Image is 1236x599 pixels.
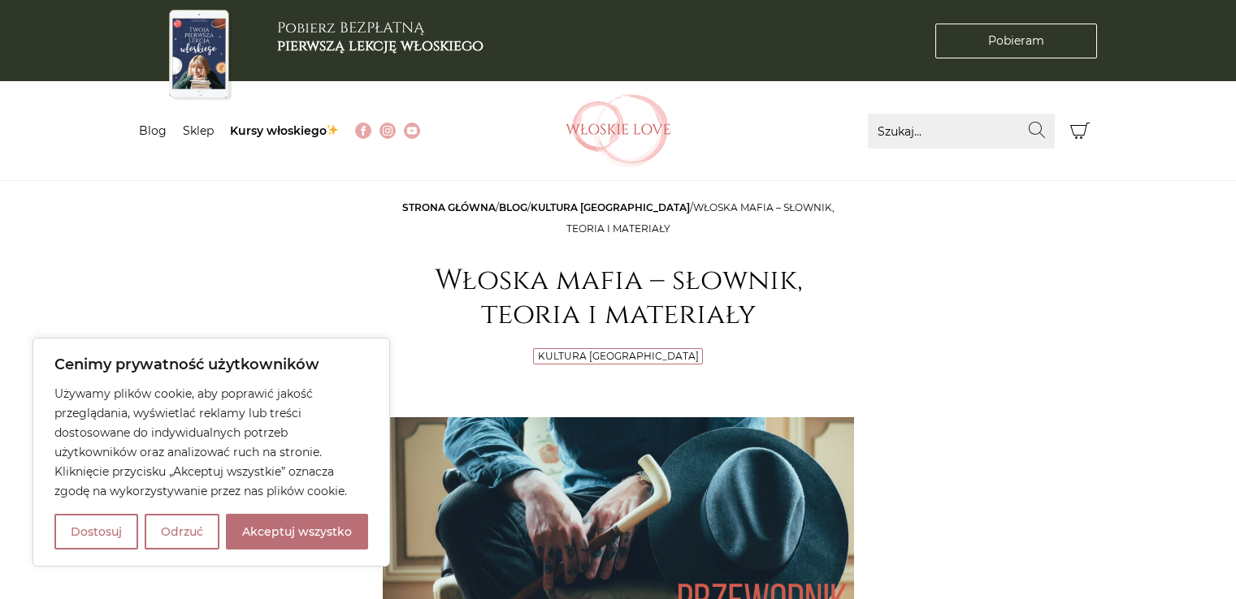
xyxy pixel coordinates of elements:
span: Pobieram [988,32,1044,50]
p: Cenimy prywatność użytkowników [54,355,368,374]
a: Kultura [GEOGRAPHIC_DATA] [538,350,699,362]
button: Dostosuj [54,514,138,549]
a: Pobieram [935,24,1097,58]
h3: Pobierz BEZPŁATNĄ [277,19,484,54]
a: Sklep [183,123,214,138]
button: Koszyk [1063,114,1098,149]
h1: Włoska mafia – słownik, teoria i materiały [383,264,854,332]
b: pierwszą lekcję włoskiego [277,36,484,56]
a: Blog [499,201,527,213]
span: Włoska mafia – słownik, teoria i materiały [566,201,835,235]
a: Blog [139,123,167,138]
button: Akceptuj wszystko [226,514,368,549]
img: Włoskielove [566,94,671,167]
img: ✨ [327,124,338,136]
a: Kursy włoskiego [230,123,340,138]
button: Odrzuć [145,514,219,549]
p: Używamy plików cookie, aby poprawić jakość przeglądania, wyświetlać reklamy lub treści dostosowan... [54,384,368,501]
input: Szukaj... [868,114,1055,149]
span: / / / [402,201,835,235]
a: Strona główna [402,201,496,213]
a: Kultura [GEOGRAPHIC_DATA] [531,201,690,213]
